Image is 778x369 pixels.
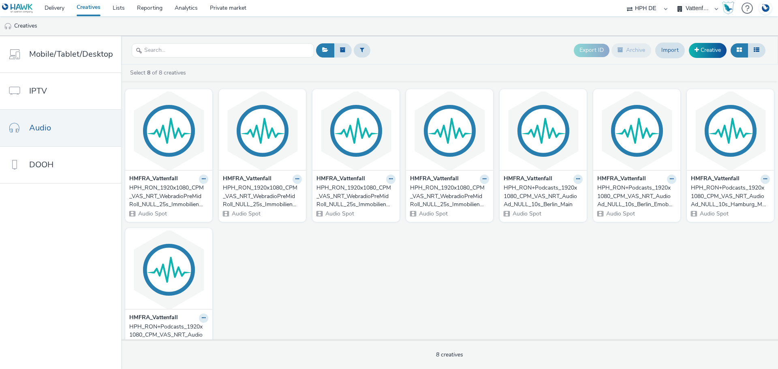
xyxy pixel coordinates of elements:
[731,43,748,57] button: Grid
[605,210,635,218] span: Audio Spot
[502,91,585,170] img: HPH_RON+Podcasts_1920x1080_CPM_VAS_NRT_AudioAd_NULL_10s_Berlin_Main visual
[748,43,765,57] button: Table
[129,323,205,348] div: HPH_RON+Podcasts_1920x1080_CPM_VAS_NRT_AudioAd_NULL_10s_Hamburg_Emobility
[132,43,314,58] input: Search...
[691,184,770,209] a: HPH_RON+Podcasts_1920x1080_CPM_VAS_NRT_AudioAd_NULL_10s_Hamburg_Main
[699,210,729,218] span: Audio Spot
[29,85,47,97] span: IPTV
[512,210,541,218] span: Audio Spot
[436,351,463,358] span: 8 creatives
[223,175,271,184] strong: HMFRA_Vattenfall
[129,314,178,323] strong: HMFRA_Vattenfall
[314,91,398,170] img: HPH_RON_1920x1080_CPM_VAS_NRT_WebradioPreMidRoll_NULL_25s_ImmobilienbesitzerE46-79+PLZ_Waermepump...
[129,175,178,184] strong: HMFRA_Vattenfall
[127,230,210,309] img: HPH_RON+Podcasts_1920x1080_CPM_VAS_NRT_AudioAd_NULL_10s_Hamburg_Emobility visual
[316,184,395,209] a: HPH_RON_1920x1080_CPM_VAS_NRT_WebradioPreMidRoll_NULL_25s_ImmobilienbesitzerE46-79+PLZ_Waermepump...
[129,323,208,348] a: HPH_RON+Podcasts_1920x1080_CPM_VAS_NRT_AudioAd_NULL_10s_Hamburg_Emobility
[691,184,767,209] div: HPH_RON+Podcasts_1920x1080_CPM_VAS_NRT_AudioAd_NULL_10s_Hamburg_Main
[223,184,299,209] div: HPH_RON_1920x1080_CPM_VAS_NRT_WebradioPreMidRoll_NULL_25s_ImmobilienbesitzerE46-79+PLZ_Photovolta...
[655,43,685,58] a: Import
[722,2,734,15] img: Hawk Academy
[597,184,673,209] div: HPH_RON+Podcasts_1920x1080_CPM_VAS_NRT_AudioAd_NULL_10s_Berlin_Emobility
[597,175,646,184] strong: HMFRA_Vattenfall
[223,184,302,209] a: HPH_RON_1920x1080_CPM_VAS_NRT_WebradioPreMidRoll_NULL_25s_ImmobilienbesitzerE46-79+PLZ_Photovolta...
[29,122,51,134] span: Audio
[410,175,459,184] strong: HMFRA_Vattenfall
[29,48,113,60] span: Mobile/Tablet/Desktop
[504,175,552,184] strong: HMFRA_Vattenfall
[127,91,210,170] img: HPH_RON_1920x1080_CPM_VAS_NRT_WebradioPreMidRoll_NULL_25s_ImmobilienbesitzerE30-45+PLZ_Waermepump...
[574,44,609,57] button: Export ID
[410,184,486,209] div: HPH_RON_1920x1080_CPM_VAS_NRT_WebradioPreMidRoll_NULL_25s_ImmobilienbesitzerE30-45+PLZ_Photovolta...
[410,184,489,209] a: HPH_RON_1920x1080_CPM_VAS_NRT_WebradioPreMidRoll_NULL_25s_ImmobilienbesitzerE30-45+PLZ_Photovolta...
[408,91,491,170] img: HPH_RON_1920x1080_CPM_VAS_NRT_WebradioPreMidRoll_NULL_25s_ImmobilienbesitzerE30-45+PLZ_Photovolta...
[129,69,189,77] a: Select of 8 creatives
[316,184,392,209] div: HPH_RON_1920x1080_CPM_VAS_NRT_WebradioPreMidRoll_NULL_25s_ImmobilienbesitzerE46-79+PLZ_Waermepump...
[418,210,448,218] span: Audio Spot
[689,91,772,170] img: HPH_RON+Podcasts_1920x1080_CPM_VAS_NRT_AudioAd_NULL_10s_Hamburg_Main visual
[147,69,150,77] strong: 8
[691,175,740,184] strong: HMFRA_Vattenfall
[689,43,727,58] a: Creative
[611,43,651,57] button: Archive
[325,210,354,218] span: Audio Spot
[595,91,678,170] img: HPH_RON+Podcasts_1920x1080_CPM_VAS_NRT_AudioAd_NULL_10s_Berlin_Emobility visual
[129,184,208,209] a: HPH_RON_1920x1080_CPM_VAS_NRT_WebradioPreMidRoll_NULL_25s_ImmobilienbesitzerE30-45+PLZ_Waermepump...
[759,2,772,15] img: Account DE
[504,184,579,209] div: HPH_RON+Podcasts_1920x1080_CPM_VAS_NRT_AudioAd_NULL_10s_Berlin_Main
[129,184,205,209] div: HPH_RON_1920x1080_CPM_VAS_NRT_WebradioPreMidRoll_NULL_25s_ImmobilienbesitzerE30-45+PLZ_Waermepump...
[29,159,53,171] span: DOOH
[597,184,676,209] a: HPH_RON+Podcasts_1920x1080_CPM_VAS_NRT_AudioAd_NULL_10s_Berlin_Emobility
[316,175,365,184] strong: HMFRA_Vattenfall
[221,91,304,170] img: HPH_RON_1920x1080_CPM_VAS_NRT_WebradioPreMidRoll_NULL_25s_ImmobilienbesitzerE46-79+PLZ_Photovolta...
[231,210,261,218] span: Audio Spot
[722,2,737,15] a: Hawk Academy
[504,184,583,209] a: HPH_RON+Podcasts_1920x1080_CPM_VAS_NRT_AudioAd_NULL_10s_Berlin_Main
[137,210,167,218] span: Audio Spot
[4,22,12,30] img: audio
[2,3,33,13] img: undefined Logo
